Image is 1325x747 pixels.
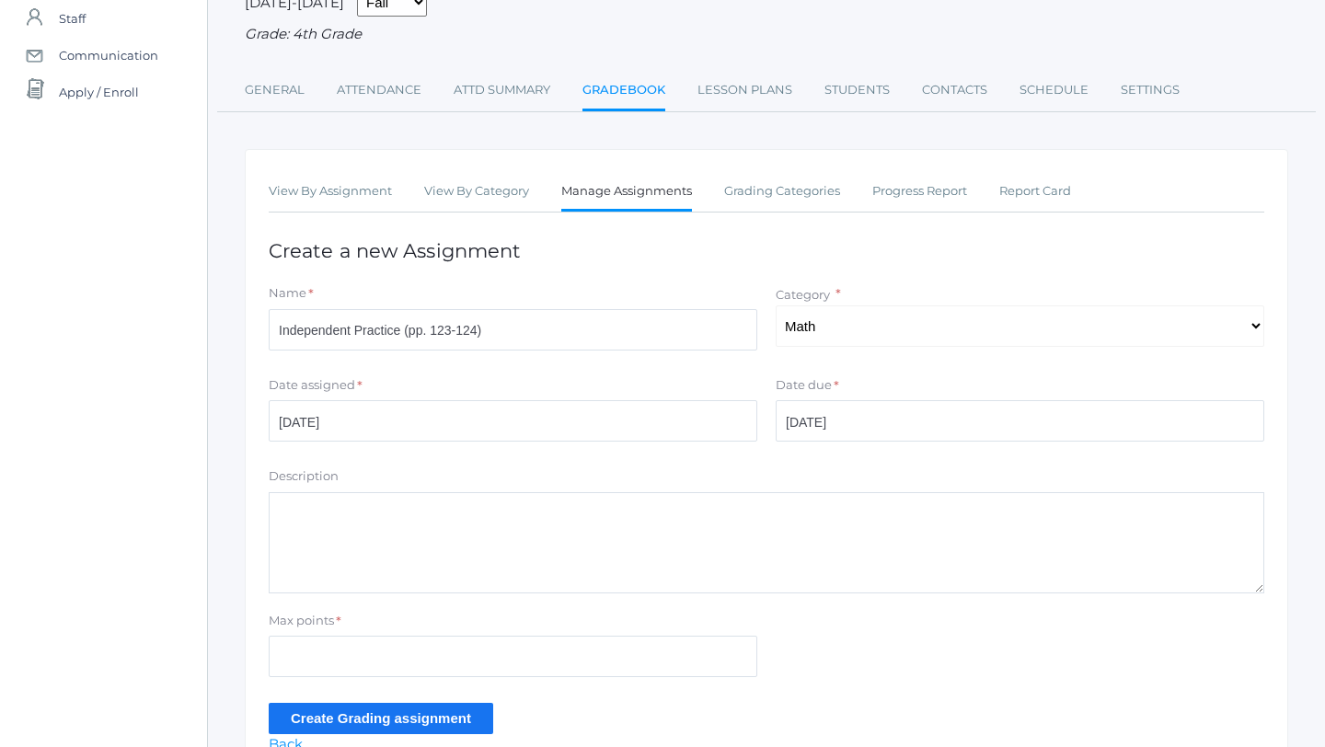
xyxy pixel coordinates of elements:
div: Grade: 4th Grade [245,24,1288,45]
span: Communication [59,37,158,74]
a: View By Assignment [269,173,392,210]
a: Attd Summary [454,72,550,109]
label: Name [269,284,306,303]
a: Manage Assignments [561,173,692,213]
a: Contacts [922,72,987,109]
a: Gradebook [582,72,665,111]
a: General [245,72,305,109]
h1: Create a new Assignment [269,240,1264,261]
label: Date due [776,376,832,395]
label: Category [776,287,830,302]
label: Date assigned [269,376,355,395]
a: Grading Categories [724,173,840,210]
a: Progress Report [872,173,967,210]
a: Attendance [337,72,421,109]
a: Report Card [999,173,1071,210]
a: Students [824,72,890,109]
a: View By Category [424,173,529,210]
label: Max points [269,612,334,630]
a: Schedule [1020,72,1089,109]
label: Description [269,467,339,486]
a: Lesson Plans [697,72,792,109]
span: Apply / Enroll [59,74,139,110]
a: Settings [1121,72,1180,109]
input: Create Grading assignment [269,703,493,733]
